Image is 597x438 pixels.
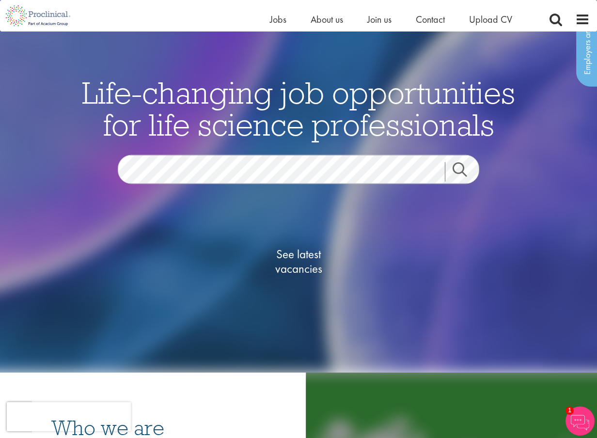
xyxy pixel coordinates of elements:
a: Job search submit button [445,162,487,182]
a: Jobs [270,13,286,26]
iframe: reCAPTCHA [7,402,131,431]
span: 1 [566,407,574,415]
a: Join us [367,13,392,26]
span: See latest vacancies [250,247,347,276]
a: Upload CV [469,13,512,26]
span: Life-changing job opportunities for life science professionals [82,73,515,144]
img: Chatbot [566,407,595,436]
a: Contact [416,13,445,26]
a: About us [311,13,343,26]
a: See latestvacancies [250,208,347,315]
